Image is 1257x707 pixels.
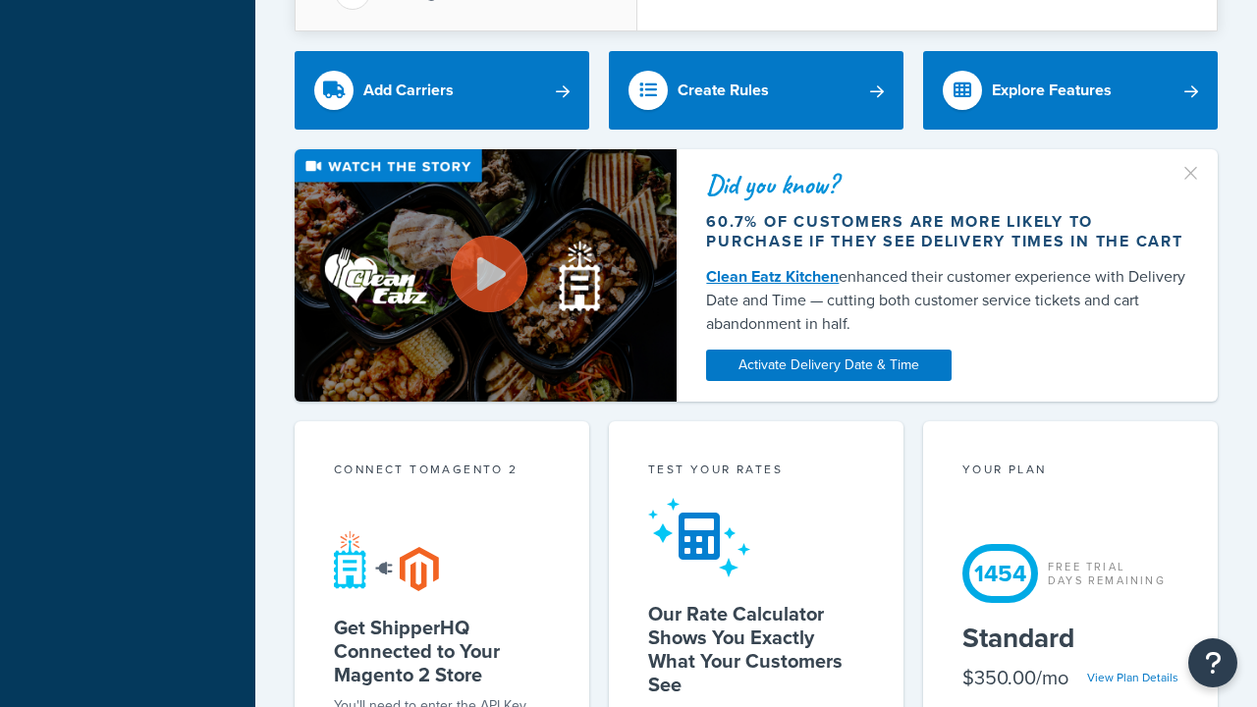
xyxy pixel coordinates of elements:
[648,461,864,483] div: Test your rates
[295,149,677,402] img: Video thumbnail
[706,265,1188,336] div: enhanced their customer experience with Delivery Date and Time — cutting both customer service ti...
[706,265,839,288] a: Clean Eatz Kitchen
[962,664,1068,691] div: $350.00/mo
[1087,669,1178,686] a: View Plan Details
[706,350,952,381] a: Activate Delivery Date & Time
[295,51,589,130] a: Add Carriers
[334,530,439,591] img: connect-shq-magento-24cdf84b.svg
[962,623,1178,654] h5: Standard
[992,77,1112,104] div: Explore Features
[334,461,550,483] div: Connect to Magento 2
[962,544,1038,603] div: 1454
[706,171,1188,198] div: Did you know?
[962,461,1178,483] div: Your Plan
[363,77,454,104] div: Add Carriers
[706,212,1188,251] div: 60.7% of customers are more likely to purchase if they see delivery times in the cart
[648,602,864,696] h5: Our Rate Calculator Shows You Exactly What Your Customers See
[678,77,769,104] div: Create Rules
[1188,638,1237,687] button: Open Resource Center
[1048,560,1166,587] div: Free Trial Days Remaining
[334,616,550,686] h5: Get ShipperHQ Connected to Your Magento 2 Store
[609,51,903,130] a: Create Rules
[923,51,1218,130] a: Explore Features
